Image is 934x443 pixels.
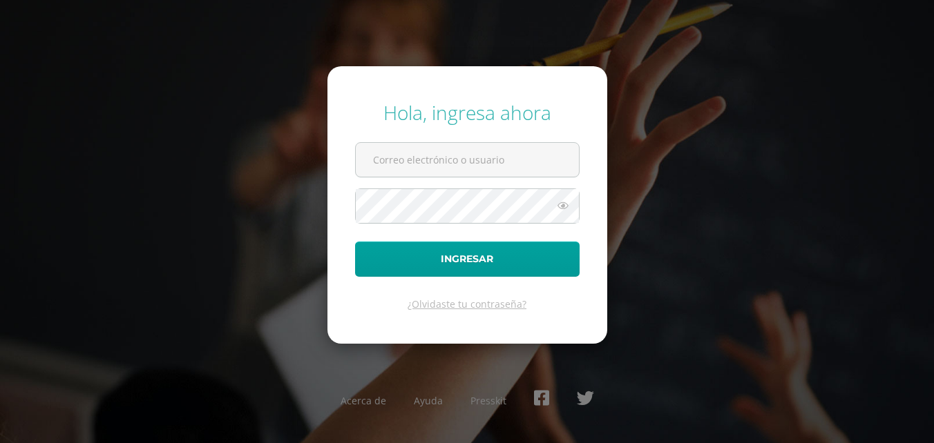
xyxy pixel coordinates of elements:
[355,99,580,126] div: Hola, ingresa ahora
[356,143,579,177] input: Correo electrónico o usuario
[414,394,443,407] a: Ayuda
[470,394,506,407] a: Presskit
[408,297,526,311] a: ¿Olvidaste tu contraseña?
[355,242,580,277] button: Ingresar
[341,394,386,407] a: Acerca de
